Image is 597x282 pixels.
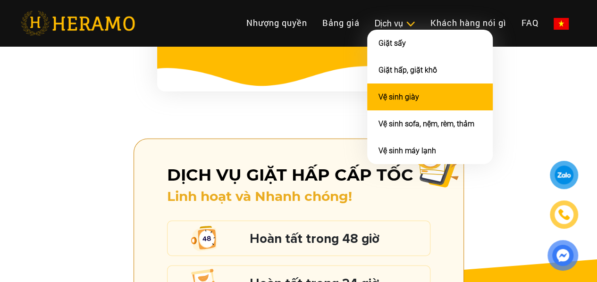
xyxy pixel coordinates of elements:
[378,92,419,101] a: Vệ sinh giày
[315,13,367,33] a: Bảng giá
[405,19,415,29] img: subToggleIcon
[378,146,436,155] a: Vệ sinh máy lạnh
[239,13,315,33] a: Nhượng quyền
[378,39,406,48] a: Giặt sấy
[167,189,430,205] h4: Linh hoạt và Nhanh chóng!
[559,209,570,220] img: phone-icon
[554,18,569,30] img: vn-flag.png
[375,17,415,30] div: Dịch vụ
[551,202,577,227] a: phone-icon
[378,119,474,128] a: Vệ sinh sofa, nệm, rèm, thảm
[378,66,437,75] a: Giặt hấp, giặt khô
[167,165,430,185] h3: Dịch vụ giặt hấp cấp tốc
[21,11,135,35] img: heramo-logo.png
[423,13,514,33] a: Khách hàng nói gì
[250,232,425,245] h5: Hoàn tất trong 48 giờ
[514,13,546,33] a: FAQ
